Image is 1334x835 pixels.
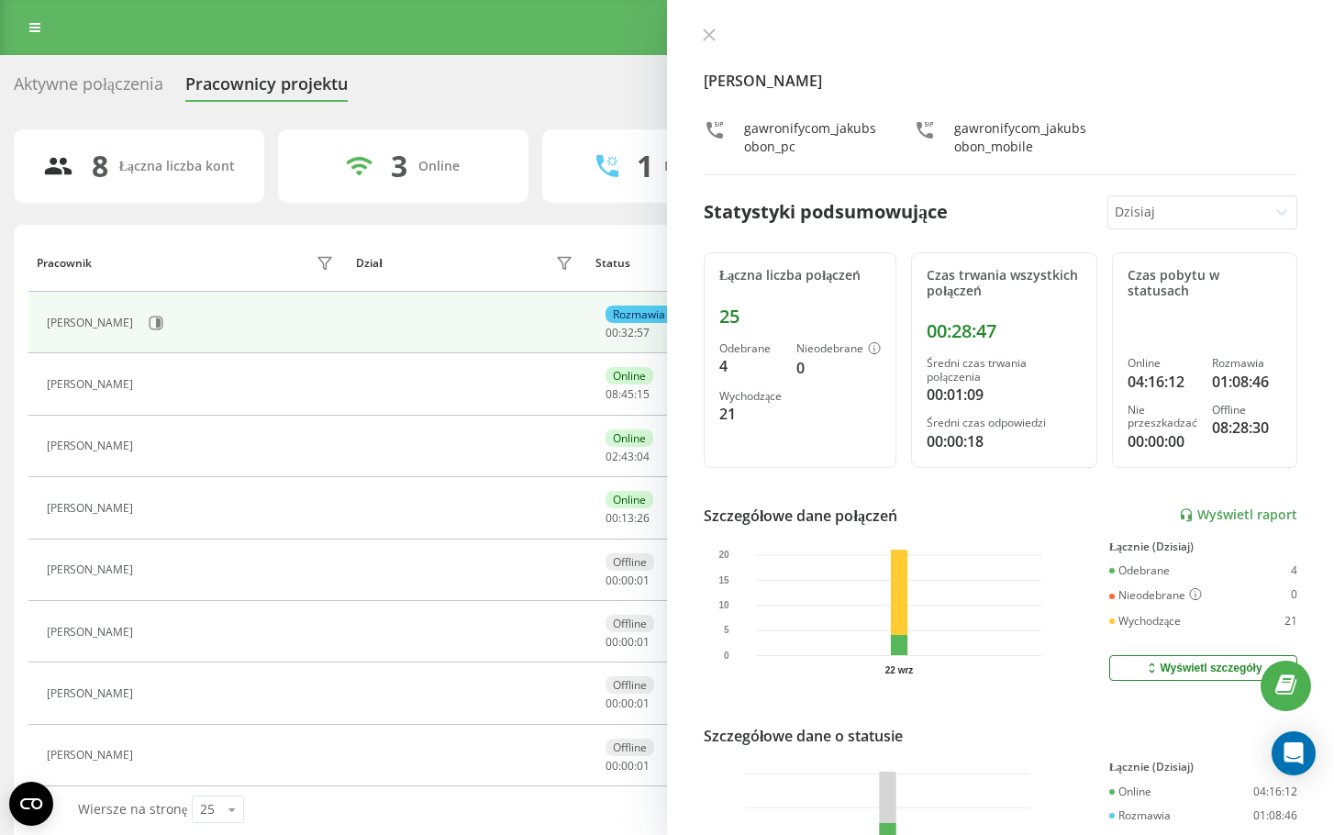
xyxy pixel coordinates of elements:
div: [PERSON_NAME] [47,626,138,639]
div: 4 [719,355,782,377]
div: Online [1109,785,1151,798]
span: 00 [606,573,618,588]
div: : : [606,512,650,525]
div: Online [606,491,653,508]
text: 20 [718,550,729,560]
div: 1 [637,149,653,184]
div: : : [606,388,650,401]
div: 00:00:00 [1128,430,1197,452]
div: Dział [356,257,382,270]
span: 45 [621,386,634,402]
div: 0 [1291,588,1297,603]
text: 15 [718,574,729,584]
div: gawronifycom_jakubsobon_pc [744,119,877,156]
text: 22 wrz [885,665,914,675]
span: 01 [637,696,650,711]
div: 08:28:30 [1212,417,1282,439]
div: Wychodzące [1109,615,1181,628]
a: Wyświetl raport [1179,507,1297,523]
div: Łączna liczba kont [119,159,235,174]
div: [PERSON_NAME] [47,502,138,515]
div: Łącznie (Dzisiaj) [1109,761,1297,774]
button: Wyświetl szczegóły [1109,655,1297,681]
div: Online [606,429,653,447]
div: 01:08:46 [1212,371,1282,393]
div: 00:28:47 [927,320,1081,342]
span: 00 [621,758,634,774]
text: 0 [724,650,729,660]
span: 00 [606,758,618,774]
div: : : [606,636,650,649]
div: 21 [719,403,782,425]
div: Rozmawia [1212,357,1282,370]
div: 25 [200,800,215,818]
span: 57 [637,325,650,340]
div: Pracownicy projektu [185,74,348,103]
div: Nieodebrane [796,342,881,357]
span: 00 [621,573,634,588]
span: 43 [621,449,634,464]
div: Pracownik [37,257,92,270]
div: Aktywne połączenia [14,74,163,103]
div: 3 [391,149,407,184]
text: 10 [718,599,729,609]
h4: [PERSON_NAME] [704,70,1297,92]
span: 00 [621,696,634,711]
div: Czas pobytu w statusach [1128,268,1282,299]
div: Open Intercom Messenger [1272,731,1316,775]
div: Offline [606,615,654,632]
div: [PERSON_NAME] [47,563,138,576]
div: Wychodzące [719,390,782,403]
div: Szczegółowe dane o statusie [704,725,903,747]
div: Szczegółowe dane połączeń [704,505,897,527]
span: 00 [606,510,618,526]
span: 13 [621,510,634,526]
span: 01 [637,573,650,588]
div: [PERSON_NAME] [47,749,138,762]
div: 8 [92,149,108,184]
div: 04:16:12 [1253,785,1297,798]
div: Rozmawia [1109,809,1171,822]
div: Nieodebrane [1109,588,1202,603]
div: Łącznie (Dzisiaj) [1109,540,1297,553]
div: [PERSON_NAME] [47,317,138,329]
div: Czas trwania wszystkich połączeń [927,268,1081,299]
span: 01 [637,758,650,774]
span: 08 [606,386,618,402]
div: [PERSON_NAME] [47,440,138,452]
div: 00:01:09 [927,384,1081,406]
div: Offline [606,739,654,756]
div: [PERSON_NAME] [47,378,138,391]
div: : : [606,327,650,340]
span: 00 [606,696,618,711]
div: 0 [796,357,881,379]
span: 00 [621,634,634,650]
span: 02 [606,449,618,464]
span: Wiersze na stronę [78,800,187,818]
div: Offline [606,676,654,694]
div: Łączna liczba połączeń [719,268,881,284]
div: Rozmawiają [664,159,738,174]
div: Odebrane [719,342,782,355]
span: 04 [637,449,650,464]
span: 15 [637,386,650,402]
div: Online [606,367,653,384]
div: Średni czas trwania połączenia [927,357,1081,384]
div: : : [606,574,650,587]
div: gawronifycom_jakubsobon_mobile [954,119,1087,156]
span: 32 [621,325,634,340]
div: [PERSON_NAME] [47,687,138,700]
button: Open CMP widget [9,782,53,826]
div: 00:00:18 [927,430,1081,452]
div: Offline [606,553,654,571]
span: 01 [637,634,650,650]
div: 04:16:12 [1128,371,1197,393]
span: 00 [606,634,618,650]
span: 26 [637,510,650,526]
text: 5 [724,625,729,635]
div: : : [606,697,650,710]
div: Nie przeszkadzać [1128,404,1197,430]
div: Online [1128,357,1197,370]
div: Online [418,159,460,174]
div: 21 [1284,615,1297,628]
